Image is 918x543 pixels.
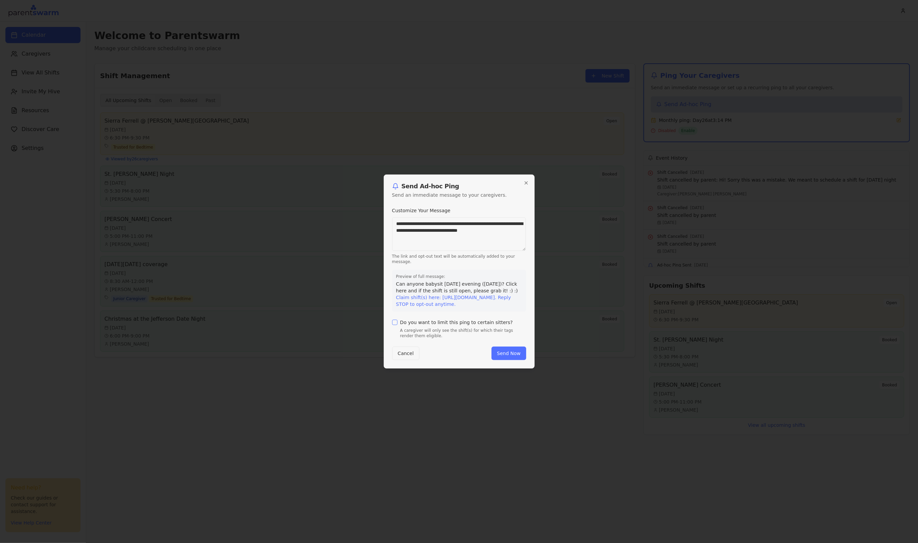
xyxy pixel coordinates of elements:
[392,208,451,213] label: Customize Your Message
[492,347,526,360] button: Send Now
[392,347,419,360] button: Cancel
[400,320,513,325] label: Do you want to limit this ping to certain sitters?
[396,295,511,307] span: Claim shift(s) here: [URL][DOMAIN_NAME]. Reply STOP to opt-out anytime.
[396,274,522,279] label: Preview of full message:
[392,192,526,198] p: Send an immediate message to your caregivers.
[400,328,526,339] p: A caregiver will only see the shift(s) for which their tags render them eligible.
[396,281,522,308] p: Can anyone babysit [DATE] evening ([DATE])? Click here and if the shift is still open, please gra...
[392,183,526,190] h2: Send Ad-hoc Ping
[392,254,526,264] p: The link and opt-out text will be automatically added to your message.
